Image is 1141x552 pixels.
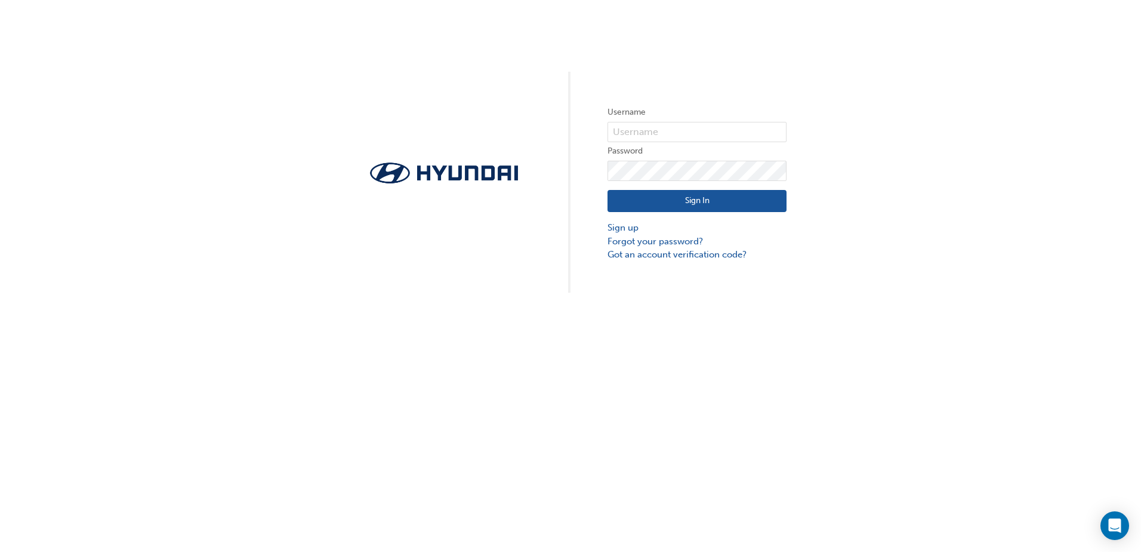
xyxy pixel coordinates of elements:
img: Trak [354,159,534,187]
a: Got an account verification code? [607,248,787,262]
input: Username [607,122,787,142]
a: Sign up [607,221,787,235]
div: Open Intercom Messenger [1100,511,1129,540]
label: Password [607,144,787,158]
button: Sign In [607,190,787,213]
label: Username [607,105,787,119]
a: Forgot your password? [607,235,787,249]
